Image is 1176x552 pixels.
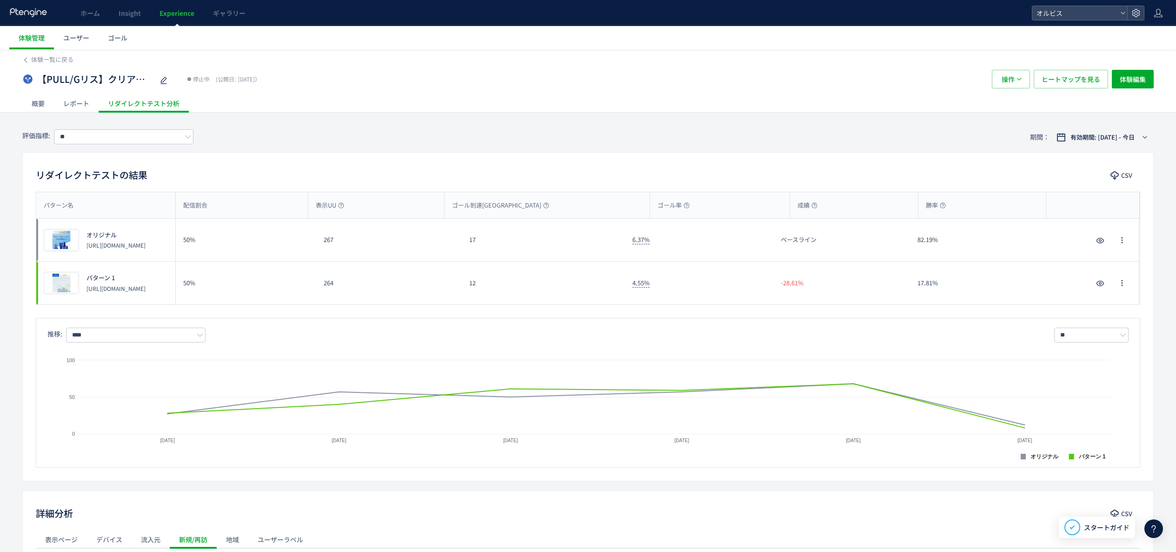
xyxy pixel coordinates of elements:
[22,94,54,113] div: 概要
[846,438,861,443] text: [DATE]
[992,70,1030,88] button: 操作
[159,8,194,18] span: Experience
[1017,438,1032,443] text: [DATE]
[1050,130,1154,145] button: 有効期間: [DATE] - 今日
[248,530,312,549] div: ユーザーラベル
[36,530,87,549] div: 表示ページ
[658,201,690,210] span: ゴール率
[22,131,50,140] span: 評価指標:
[216,75,236,83] span: (公開日:
[86,231,117,240] span: オリジナル
[1042,70,1100,88] span: ヒートマップを見る
[72,431,75,437] text: 0
[632,278,650,288] span: 4.55%
[80,8,100,18] span: ホーム
[37,73,153,86] span: 【PULL/Gリス】クリアフル212_吊り下げポーチLP
[213,75,260,83] span: [DATE]）
[1121,168,1132,183] span: CSV
[31,55,73,64] span: 体験一覧に戻る
[132,530,170,549] div: 流入元
[675,438,690,443] text: [DATE]
[503,438,518,443] text: [DATE]
[176,262,316,304] div: 50%
[44,229,79,251] img: 48611a6220ee2fed8b0a5d9949d1a63c1755077429789.jpeg
[1034,6,1116,20] span: オルビス
[183,201,207,210] span: 配信割合
[452,201,549,210] span: ゴール到達[GEOGRAPHIC_DATA]
[1078,453,1106,460] text: パターン 1
[910,262,1046,304] div: 17.81%
[36,168,147,182] h2: リダイレクトテストの結果
[797,201,817,210] span: 成績
[316,201,344,210] span: 表示UU
[632,235,650,244] span: 6.37%
[1104,506,1140,521] button: CSV
[170,530,217,549] div: 新規/再訪
[87,530,132,549] div: デバイス
[1030,129,1050,145] span: 期間：
[1121,506,1132,521] span: CSV
[69,394,75,400] text: 50
[44,272,79,294] img: f5e5ecb53975d20dc6fb6d1a7726e58c1755077429795.jpeg
[1034,70,1108,88] button: ヒートマップを見る
[54,94,99,113] div: レポート
[1030,453,1059,460] text: オリジナル
[63,33,89,42] span: ユーザー
[926,201,946,210] span: 勝率
[176,219,316,261] div: 50%
[66,357,75,363] text: 100
[213,8,246,18] span: ギャラリー
[910,219,1046,261] div: 82.19%
[781,279,804,288] span: -28.61%
[316,219,461,261] div: 267
[108,33,127,42] span: ゴール
[1120,70,1146,88] span: 体験編集
[86,241,146,249] p: https://pr.orbis.co.jp/cosmetics/clearful/205/
[781,236,817,244] span: ベースライン
[160,438,175,443] text: [DATE]
[86,284,146,292] p: https://pr.orbis.co.jp/cosmetics/clearful/212/
[99,94,189,113] div: リダイレクトテスト分析
[1084,523,1129,532] span: スタートガイド
[332,438,346,443] text: [DATE]
[119,8,141,18] span: Insight
[193,74,210,84] span: 停止中
[1104,168,1140,183] button: CSV
[316,262,461,304] div: 264
[217,530,248,549] div: 地域
[36,506,73,521] h2: 詳細分析
[44,201,73,210] span: パターン名
[462,262,625,304] div: 12
[19,33,45,42] span: 体験管理
[1070,133,1135,142] span: 有効期間: [DATE] - 今日
[1112,70,1154,88] button: 体験編集
[47,329,62,338] span: 推移:
[462,219,625,261] div: 17
[86,274,115,283] span: パターン 1
[1002,70,1015,88] span: 操作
